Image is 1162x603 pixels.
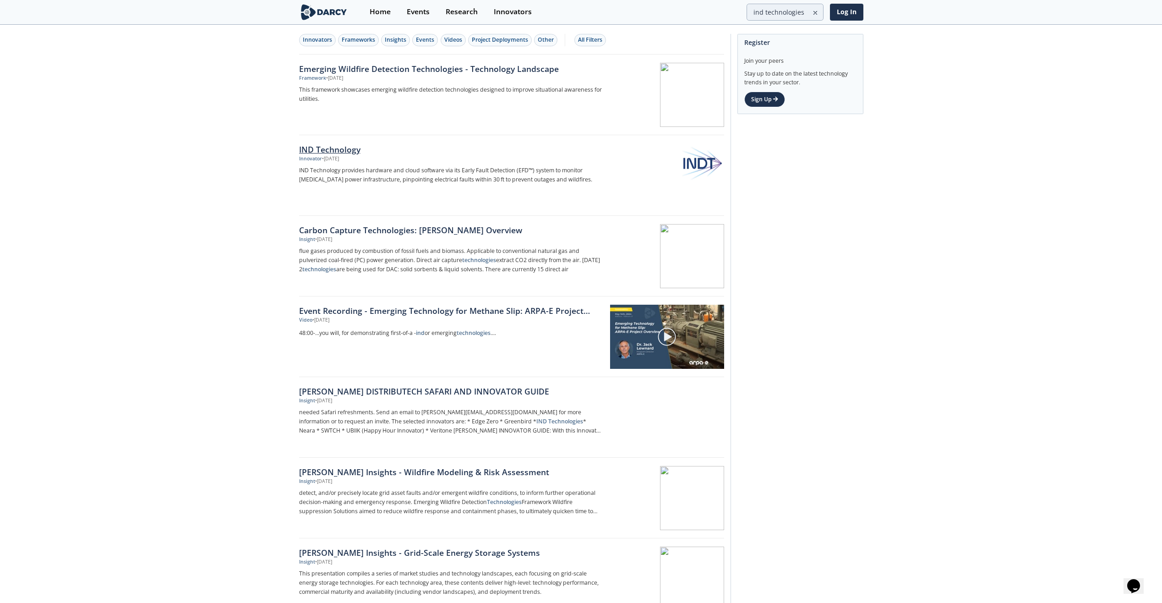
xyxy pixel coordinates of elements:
div: Research [446,8,478,16]
div: All Filters [578,36,602,44]
p: This framework showcases emerging wildfire detection technologies designed to improve situational... [299,85,602,104]
div: Framework [299,75,326,82]
a: IND Technology Innovator •[DATE] IND Technology provides hardware and cloud software via its Earl... [299,135,724,216]
p: flue gases produced by combustion of fossil fuels and biomass. Applicable to conventional natural... [299,247,602,274]
button: Innovators [299,34,336,46]
div: [PERSON_NAME] Insights - Wildfire Modeling & Risk Assessment [299,466,602,478]
div: Innovator [299,155,322,163]
div: [PERSON_NAME] Insights - Grid-Scale Energy Storage Systems [299,547,602,559]
p: detect, and/or precisely locate grid asset faults and/or emergent wildfire conditions, to inform ... [299,488,602,516]
strong: Technologies [487,498,522,506]
a: Sign Up [744,92,785,107]
div: Innovators [303,36,332,44]
div: • [DATE] [322,155,339,163]
button: Other [534,34,557,46]
strong: technologies [462,256,496,264]
input: Advanced Search [747,4,824,21]
a: 48:00-...you will, for demonstrating first-of-a -indor emergingtechnologies.... [299,327,604,340]
div: Video [299,317,312,324]
button: Project Deployments [468,34,532,46]
p: needed Safari refreshments. Send an email to [PERSON_NAME][EMAIL_ADDRESS][DOMAIN_NAME] for more i... [299,408,602,435]
strong: IND [536,417,547,425]
div: Insight [299,236,315,243]
div: Other [538,36,554,44]
div: IND Technology [299,143,602,155]
div: Frameworks [342,36,375,44]
p: IND Technology provides hardware and cloud software via its Early Fault Detection (EFD™) system t... [299,166,602,184]
strong: Technologies [548,417,583,425]
a: [PERSON_NAME] Insights - Wildfire Modeling & Risk Assessment Insight •[DATE] detect, and/or preci... [299,458,724,538]
div: • [DATE] [326,75,343,82]
div: Stay up to date on the latest technology trends in your sector. [744,65,856,87]
img: play-chapters-gray.svg [657,327,676,346]
div: Insight [299,478,315,485]
strong: technologies [302,265,336,273]
div: Project Deployments [472,36,528,44]
div: Carbon Capture Technologies: [PERSON_NAME] Overview [299,224,602,236]
a: Log In [830,4,863,21]
div: • [DATE] [312,317,329,324]
iframe: chat widget [1124,566,1153,594]
div: • [DATE] [315,397,332,405]
div: Events [416,36,434,44]
div: [PERSON_NAME] DISTRIBUTECH SAFARI AND INNOVATOR GUIDE [299,385,602,397]
a: Event Recording - Emerging Technology for Methane Slip: ARPA-E Project Overview [299,305,604,317]
div: Insights [385,36,406,44]
strong: ind [416,329,425,337]
div: • [DATE] [315,236,332,243]
div: Emerging Wildfire Detection Technologies - Technology Landscape [299,63,602,75]
button: Frameworks [338,34,379,46]
div: Join your peers [744,50,856,65]
button: All Filters [574,34,606,46]
strong: technologies [457,329,491,337]
div: Home [370,8,391,16]
div: • [DATE] [315,559,332,566]
div: Events [407,8,430,16]
a: Emerging Wildfire Detection Technologies - Technology Landscape Framework •[DATE] This framework ... [299,55,724,135]
div: Insight [299,559,315,566]
div: Videos [444,36,462,44]
div: • [DATE] [315,478,332,485]
button: Events [412,34,438,46]
div: Innovators [494,8,532,16]
a: [PERSON_NAME] DISTRIBUTECH SAFARI AND INNOVATOR GUIDE Insight •[DATE] needed Safari refreshments.... [299,377,724,458]
div: Insight [299,397,315,405]
button: Insights [381,34,410,46]
img: logo-wide.svg [299,4,349,20]
button: Videos [441,34,466,46]
p: This presentation compiles a series of market studies and technology landscapes, each focusing on... [299,569,602,597]
a: Carbon Capture Technologies: [PERSON_NAME] Overview Insight •[DATE] flue gases produced by combus... [299,216,724,296]
img: IND Technology [677,145,722,181]
div: Register [744,34,856,50]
